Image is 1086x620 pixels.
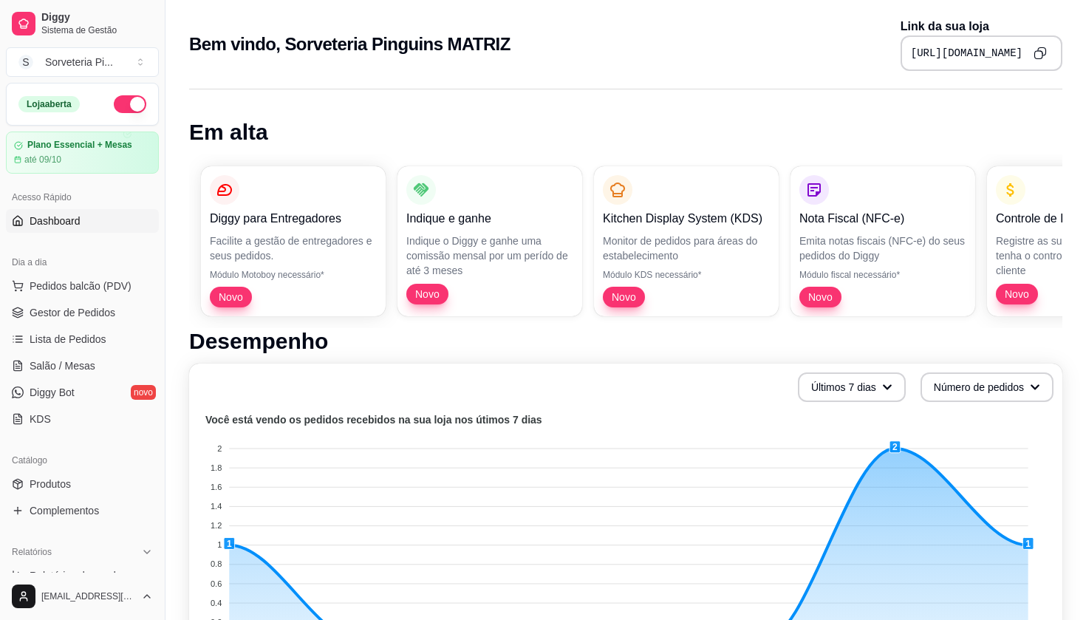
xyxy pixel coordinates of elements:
[6,354,159,378] a: Salão / Mesas
[189,328,1062,355] h1: Desempenho
[799,210,966,228] p: Nota Fiscal (NFC-e)
[406,210,573,228] p: Indique e ganhe
[18,55,33,69] span: S
[6,274,159,298] button: Pedidos balcão (PDV)
[114,95,146,113] button: Alterar Status
[211,559,222,568] tspan: 0.8
[30,412,51,426] span: KDS
[6,301,159,324] a: Gestor de Pedidos
[6,132,159,174] a: Plano Essencial + Mesasaté 09/10
[41,11,153,24] span: Diggy
[12,546,52,558] span: Relatórios
[6,449,159,472] div: Catálogo
[211,579,222,588] tspan: 0.6
[606,290,642,304] span: Novo
[45,55,113,69] div: Sorveteria Pi ...
[6,6,159,41] a: DiggySistema de Gestão
[30,358,95,373] span: Salão / Mesas
[217,444,222,453] tspan: 2
[211,521,222,530] tspan: 1.2
[799,234,966,263] p: Emita notas fiscais (NFC-e) do seus pedidos do Diggy
[603,210,770,228] p: Kitchen Display System (KDS)
[41,590,135,602] span: [EMAIL_ADDRESS][DOMAIN_NAME]
[210,269,377,281] p: Módulo Motoboy necessário*
[201,166,386,316] button: Diggy para EntregadoresFacilite a gestão de entregadores e seus pedidos.Módulo Motoboy necessário...
[211,599,222,607] tspan: 0.4
[6,499,159,522] a: Complementos
[6,381,159,404] a: Diggy Botnovo
[211,502,222,511] tspan: 1.4
[603,234,770,263] p: Monitor de pedidos para áreas do estabelecimento
[6,579,159,614] button: [EMAIL_ADDRESS][DOMAIN_NAME]
[921,372,1053,402] button: Número de pedidos
[6,185,159,209] div: Acesso Rápido
[406,234,573,278] p: Indique o Diggy e ganhe uma comissão mensal por um perído de até 3 meses
[911,46,1022,61] pre: [URL][DOMAIN_NAME]
[6,327,159,351] a: Lista de Pedidos
[30,568,127,583] span: Relatórios de vendas
[30,385,75,400] span: Diggy Bot
[30,477,71,491] span: Produtos
[799,269,966,281] p: Módulo fiscal necessário*
[409,287,445,302] span: Novo
[189,119,1062,146] h1: Em alta
[790,166,975,316] button: Nota Fiscal (NFC-e)Emita notas fiscais (NFC-e) do seus pedidos do DiggyMódulo fiscal necessário*Novo
[211,463,222,472] tspan: 1.8
[211,483,222,491] tspan: 1.6
[213,290,249,304] span: Novo
[30,305,115,320] span: Gestor de Pedidos
[802,290,839,304] span: Novo
[41,24,153,36] span: Sistema de Gestão
[27,140,132,151] article: Plano Essencial + Mesas
[24,154,61,166] article: até 09/10
[397,166,582,316] button: Indique e ganheIndique o Diggy e ganhe uma comissão mensal por um perído de até 3 mesesNovo
[6,564,159,587] a: Relatórios de vendas
[30,279,132,293] span: Pedidos balcão (PDV)
[18,96,80,112] div: Loja aberta
[6,47,159,77] button: Select a team
[30,332,106,347] span: Lista de Pedidos
[210,210,377,228] p: Diggy para Entregadores
[6,407,159,431] a: KDS
[6,251,159,274] div: Dia a dia
[594,166,779,316] button: Kitchen Display System (KDS)Monitor de pedidos para áreas do estabelecimentoMódulo KDS necessário...
[6,472,159,496] a: Produtos
[999,287,1035,302] span: Novo
[189,33,510,56] h2: Bem vindo, Sorveteria Pinguins MATRIZ
[603,269,770,281] p: Módulo KDS necessário*
[30,503,99,518] span: Complementos
[798,372,906,402] button: Últimos 7 dias
[210,234,377,263] p: Facilite a gestão de entregadores e seus pedidos.
[901,18,1062,35] p: Link da sua loja
[217,540,222,549] tspan: 1
[6,209,159,233] a: Dashboard
[30,214,81,228] span: Dashboard
[205,414,542,426] text: Você está vendo os pedidos recebidos na sua loja nos útimos 7 dias
[1028,41,1052,65] button: Copy to clipboard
